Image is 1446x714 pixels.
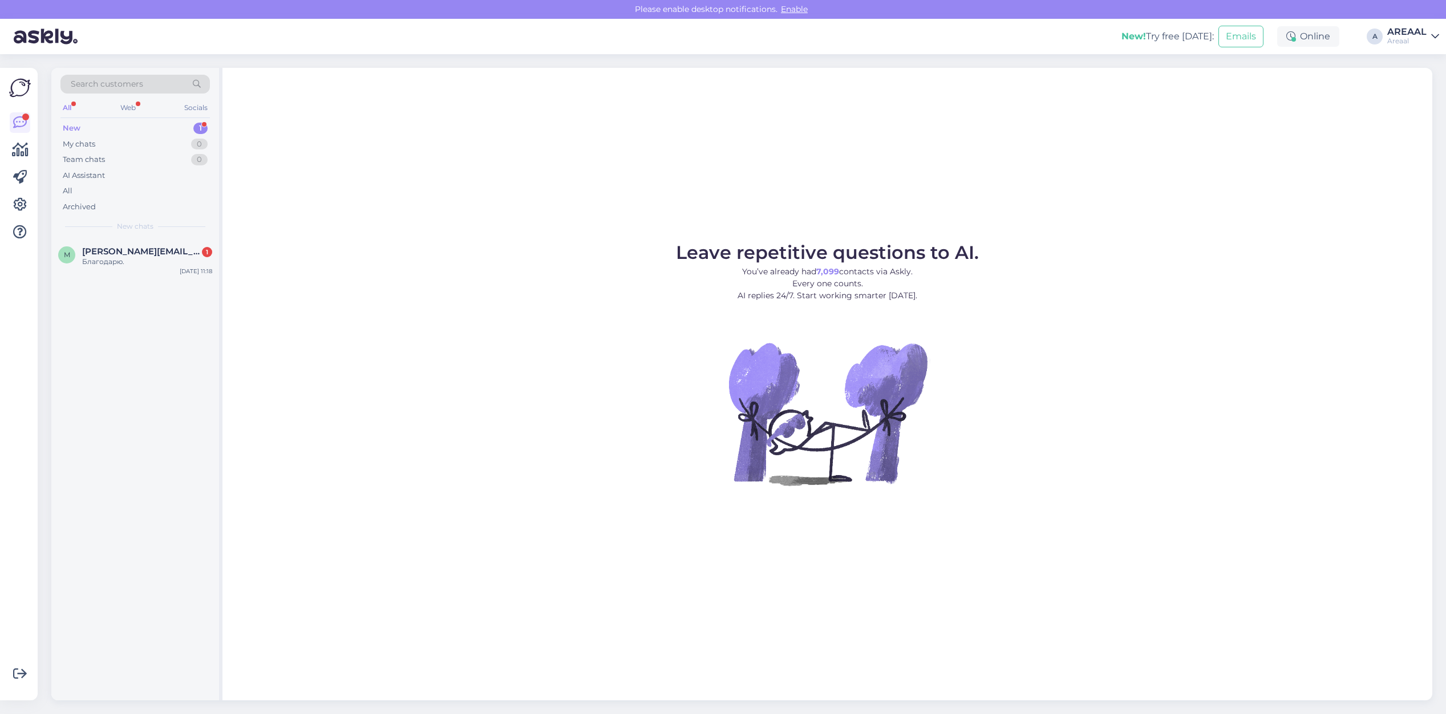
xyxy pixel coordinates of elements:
div: All [63,185,72,197]
div: 1 [193,123,208,134]
div: AI Assistant [63,170,105,181]
img: Askly Logo [9,77,31,99]
div: 0 [191,139,208,150]
span: maria.horoseva1993@gmail.com [82,246,201,257]
span: Search customers [71,78,143,90]
img: No Chat active [725,311,930,516]
span: Enable [777,4,811,14]
div: My chats [63,139,95,150]
div: AREAAL [1387,27,1427,36]
b: 7,099 [816,266,839,277]
a: AREAALAreaal [1387,27,1439,46]
div: A [1367,29,1383,44]
p: You’ve already had contacts via Askly. Every one counts. AI replies 24/7. Start working smarter [... [676,266,979,302]
div: Archived [63,201,96,213]
b: New! [1121,31,1146,42]
div: Web [118,100,138,115]
div: Online [1277,26,1339,47]
div: Благодарю. [82,257,212,267]
span: Leave repetitive questions to AI. [676,241,979,263]
div: 1 [202,247,212,257]
div: Areaal [1387,36,1427,46]
div: All [60,100,74,115]
div: Socials [182,100,210,115]
div: Try free [DATE]: [1121,30,1214,43]
button: Emails [1218,26,1263,47]
div: 0 [191,154,208,165]
div: [DATE] 11:18 [180,267,212,275]
span: New chats [117,221,153,232]
div: Team chats [63,154,105,165]
div: New [63,123,80,134]
span: m [64,250,70,259]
